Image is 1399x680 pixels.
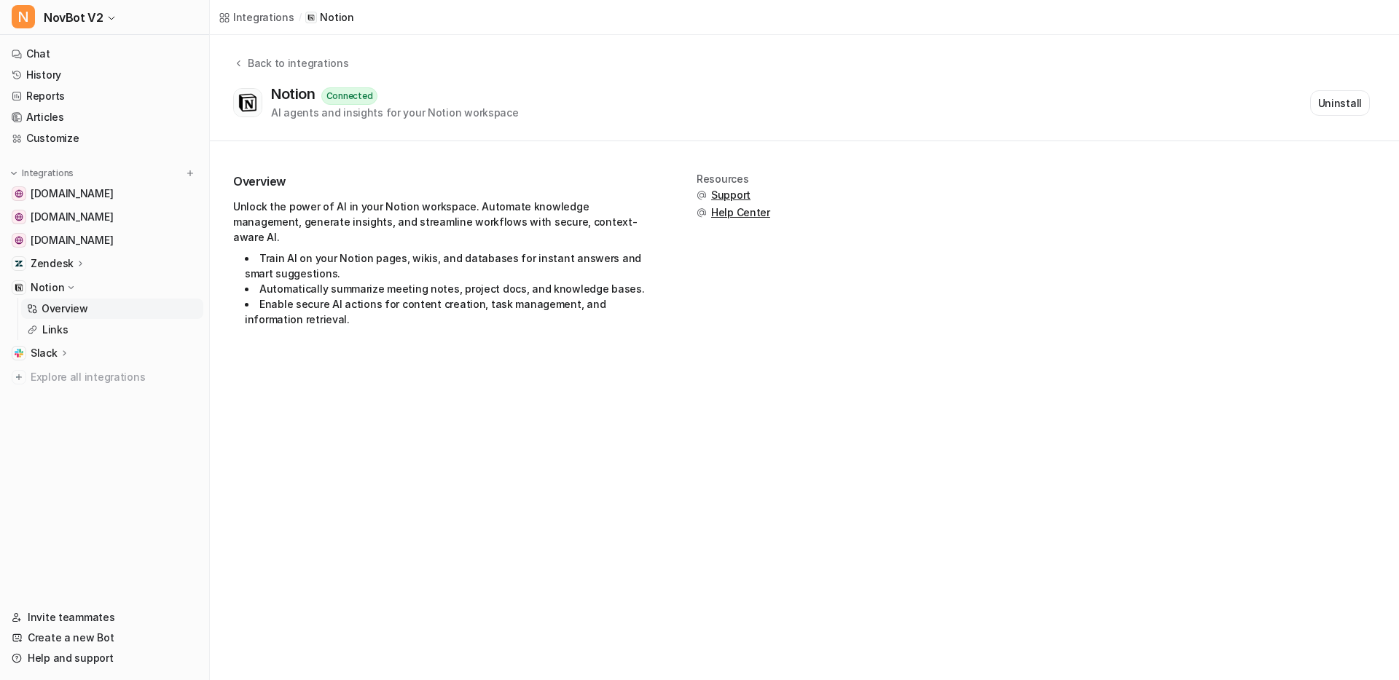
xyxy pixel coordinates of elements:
p: Notion [31,280,64,295]
li: Automatically summarize meeting notes, project docs, and knowledge bases. [245,281,656,296]
div: Unlock the power of AI in your Notion workspace. Automate knowledge management, generate insights... [233,199,656,327]
a: Chat [6,44,203,64]
a: Create a new Bot [6,628,203,648]
span: [DOMAIN_NAME] [31,233,113,248]
a: Integrations [219,9,294,25]
a: Notion iconNotion [305,10,353,25]
span: / [299,11,302,24]
p: Integrations [22,167,74,179]
a: Links [21,320,203,340]
a: Reports [6,86,203,106]
img: Notion [15,283,23,292]
img: support.svg [697,207,707,218]
button: Support [697,188,770,202]
span: Support [711,188,751,202]
a: Explore all integrations [6,367,203,387]
span: [DOMAIN_NAME] [31,186,113,201]
a: Customize [6,128,203,149]
img: support.svg [697,190,707,200]
a: support.novritsch.com[DOMAIN_NAME] [6,183,203,204]
img: Slack [15,349,23,357]
a: Help and support [6,648,203,668]
a: us.novritsch.com[DOMAIN_NAME] [6,230,203,250]
img: Notion [238,92,258,113]
p: Overview [42,301,88,316]
div: AI agents and insights for your Notion workspace [271,105,519,120]
span: NovBot V2 [44,7,103,28]
div: Back to integrations [243,55,348,71]
img: Notion icon [307,14,315,21]
h2: Overview [233,173,656,190]
img: expand menu [9,168,19,178]
img: eu.novritsch.com [15,213,23,221]
button: Uninstall [1310,90,1370,116]
span: N [12,5,35,28]
a: History [6,65,203,85]
p: Notion [320,10,353,25]
a: Overview [21,299,203,319]
div: Connected [321,87,378,105]
span: Help Center [711,205,770,220]
img: explore all integrations [12,370,26,384]
li: Enable secure AI actions for content creation, task management, and information retrieval. [245,296,656,327]
img: menu_add.svg [185,168,195,178]
span: [DOMAIN_NAME] [31,210,113,224]
button: Back to integrations [233,55,348,85]
p: Zendesk [31,256,74,271]
img: support.novritsch.com [15,189,23,198]
button: Integrations [6,166,78,181]
li: Train AI on your Notion pages, wikis, and databases for instant answers and smart suggestions. [245,250,656,281]
p: Links [42,323,68,337]
img: Zendesk [15,259,23,268]
div: Integrations [233,9,294,25]
a: Invite teammates [6,607,203,628]
span: Explore all integrations [31,365,197,389]
a: eu.novritsch.com[DOMAIN_NAME] [6,207,203,227]
div: Resources [697,173,770,185]
p: Slack [31,346,58,360]
div: Notion [271,85,321,103]
button: Help Center [697,205,770,220]
a: Articles [6,107,203,127]
img: us.novritsch.com [15,236,23,245]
